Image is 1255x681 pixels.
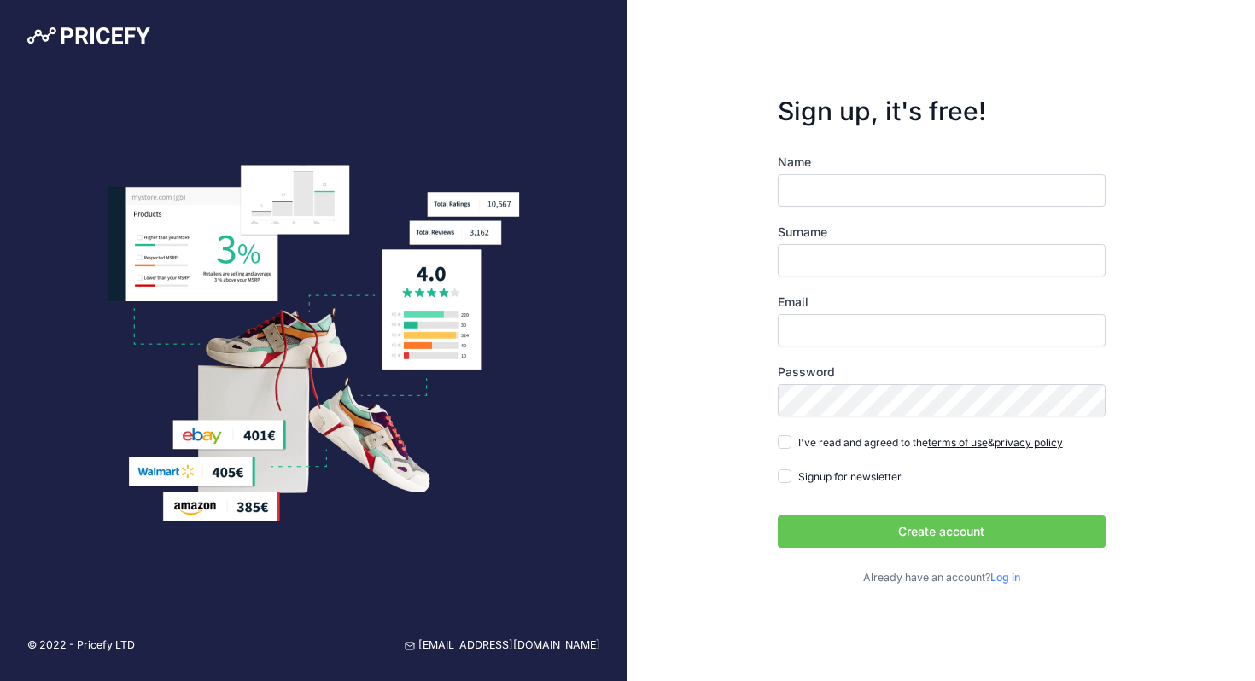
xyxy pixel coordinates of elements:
[798,436,1063,449] span: I've read and agreed to the &
[990,571,1020,584] a: Log in
[27,27,150,44] img: Pricefy
[778,154,1106,171] label: Name
[778,570,1106,586] p: Already have an account?
[27,637,135,654] p: © 2022 - Pricefy LTD
[928,436,988,449] a: terms of use
[778,364,1106,381] label: Password
[778,96,1106,126] h3: Sign up, it's free!
[995,436,1063,449] a: privacy policy
[405,637,600,654] a: [EMAIL_ADDRESS][DOMAIN_NAME]
[798,470,903,483] span: Signup for newsletter.
[778,294,1106,311] label: Email
[778,224,1106,241] label: Surname
[778,515,1106,548] button: Create account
